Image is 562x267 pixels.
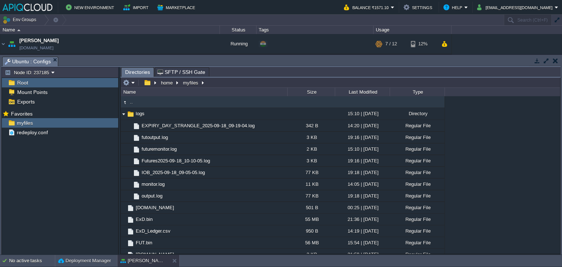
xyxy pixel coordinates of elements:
div: Tags [257,26,373,34]
img: AMDAwAAAACH5BAEAAAAALAAAAAABAAEAAAICRAEAOw== [127,155,132,166]
div: 55 MB [287,214,335,225]
img: AMDAwAAAACH5BAEAAAAALAAAAAABAAEAAAICRAEAOw== [10,54,20,69]
div: 14:05 | [DATE] [335,178,390,190]
button: Settings [404,3,434,12]
div: 77 KB [287,167,335,178]
a: futuremonitor.log [140,146,178,152]
img: AMDAwAAAACH5BAEAAAAALAAAAAABAAEAAAICRAEAOw== [127,120,132,131]
img: AMDAwAAAACH5BAEAAAAALAAAAAABAAEAAAICRAEAOw== [132,134,140,142]
a: logs [135,110,146,117]
div: Last Modified [336,88,390,96]
a: Exports [16,98,36,105]
button: home [160,79,175,86]
img: AMDAwAAAACH5BAEAAAAALAAAAAABAAEAAAICRAEAOw== [5,54,10,69]
div: 7 / 12 [385,54,397,69]
img: AMDAwAAAACH5BAEAAAAALAAAAAABAAEAAAICRAEAOw== [121,108,127,120]
div: Regular File [390,132,445,143]
a: EXPIRY_DAY_STRANGLE_2025-09-18_09-19-04.log [140,123,256,129]
img: AMDAwAAAACH5BAEAAAAALAAAAAABAAEAAAICRAEAOw== [127,167,132,178]
div: Regular File [390,214,445,225]
div: Name [1,26,220,34]
a: Futures2025-09-18_10-10-05.log [140,158,211,164]
span: [DOMAIN_NAME] [135,251,175,257]
div: Regular File [390,237,445,248]
div: Regular File [390,120,445,131]
div: 342 B [287,120,335,131]
img: AMDAwAAAACH5BAEAAAAALAAAAAABAAEAAAICRAEAOw== [132,192,140,200]
button: [PERSON_NAME] [120,257,166,264]
div: 15:10 | [DATE] [335,108,390,119]
div: 19:16 | [DATE] [335,155,390,166]
img: AMDAwAAAACH5BAEAAAAALAAAAAABAAEAAAICRAEAOw== [121,202,127,213]
div: Regular File [390,178,445,190]
div: Regular File [390,155,445,166]
img: AMDAwAAAACH5BAEAAAAALAAAAAABAAEAAAICRAEAOw== [127,216,135,224]
div: 14:19 | [DATE] [335,225,390,237]
img: AMDAwAAAACH5BAEAAAAALAAAAAABAAEAAAICRAEAOw== [132,157,140,165]
div: 12% [411,34,435,54]
button: Marketplace [157,3,197,12]
span: output.log [140,193,164,199]
img: AMDAwAAAACH5BAEAAAAALAAAAAABAAEAAAICRAEAOw== [127,190,132,202]
div: Usage [374,26,451,34]
img: AMDAwAAAACH5BAEAAAAALAAAAAABAAEAAAICRAEAOw== [127,204,135,212]
img: AMDAwAAAACH5BAEAAAAALAAAAAABAAEAAAICRAEAOw== [127,227,135,236]
button: Deployment Manager [58,257,111,264]
div: 00:25 | [DATE] [335,202,390,213]
button: Node ID: 237185 [5,69,51,76]
div: Name [121,88,287,96]
img: AMDAwAAAACH5BAEAAAAALAAAAAABAAEAAAICRAEAOw== [127,110,135,118]
div: Directory [390,108,445,119]
span: ExD.bin [135,216,154,222]
span: [DOMAIN_NAME] [135,204,175,211]
button: Env Groups [3,15,39,25]
span: [PERSON_NAME] [19,37,59,44]
a: [DOMAIN_NAME] [19,44,53,52]
div: Size [288,88,335,96]
a: IOB_2025-09-18_09-05-05.log [140,169,206,176]
div: 56 MB [287,237,335,248]
img: AMDAwAAAACH5BAEAAAAALAAAAAABAAEAAAICRAEAOw== [127,251,135,259]
div: Status [220,26,256,34]
img: AMDAwAAAACH5BAEAAAAALAAAAAABAAEAAAICRAEAOw== [127,239,135,247]
img: AMDAwAAAACH5BAEAAAAALAAAAAABAAEAAAICRAEAOw== [132,122,140,130]
div: 15:54 | [DATE] [335,237,390,248]
a: FUT.bin [135,240,153,246]
div: Regular File [390,202,445,213]
div: No active tasks [9,255,55,267]
a: Mount Points [16,89,49,95]
div: 12% [411,54,435,69]
div: 501 B [287,202,335,213]
span: Ubuntu : Configs [5,57,51,66]
button: Import [123,3,151,12]
a: .. [129,99,134,105]
button: Balance ₹1571.10 [344,3,391,12]
div: Regular File [390,190,445,202]
button: Help [443,3,464,12]
a: myfiles [15,120,34,126]
div: Running [220,34,256,54]
img: AMDAwAAAACH5BAEAAAAALAAAAAABAAEAAAICRAEAOw== [121,249,127,260]
div: 19:16 | [DATE] [335,132,390,143]
div: 2 KB [287,249,335,260]
span: Directories [125,68,150,77]
div: 11 KB [287,178,335,190]
a: ExD_Ledger.csv [135,228,172,234]
div: 21:36 | [DATE] [335,214,390,225]
img: AMDAwAAAACH5BAEAAAAALAAAAAABAAEAAAICRAEAOw== [132,181,140,189]
button: [EMAIL_ADDRESS][DOMAIN_NAME] [477,3,555,12]
a: monitor.log [140,181,166,187]
div: 15:10 | [DATE] [335,143,390,155]
div: 3 KB [287,155,335,166]
div: Regular File [390,225,445,237]
div: 77 KB [287,190,335,202]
